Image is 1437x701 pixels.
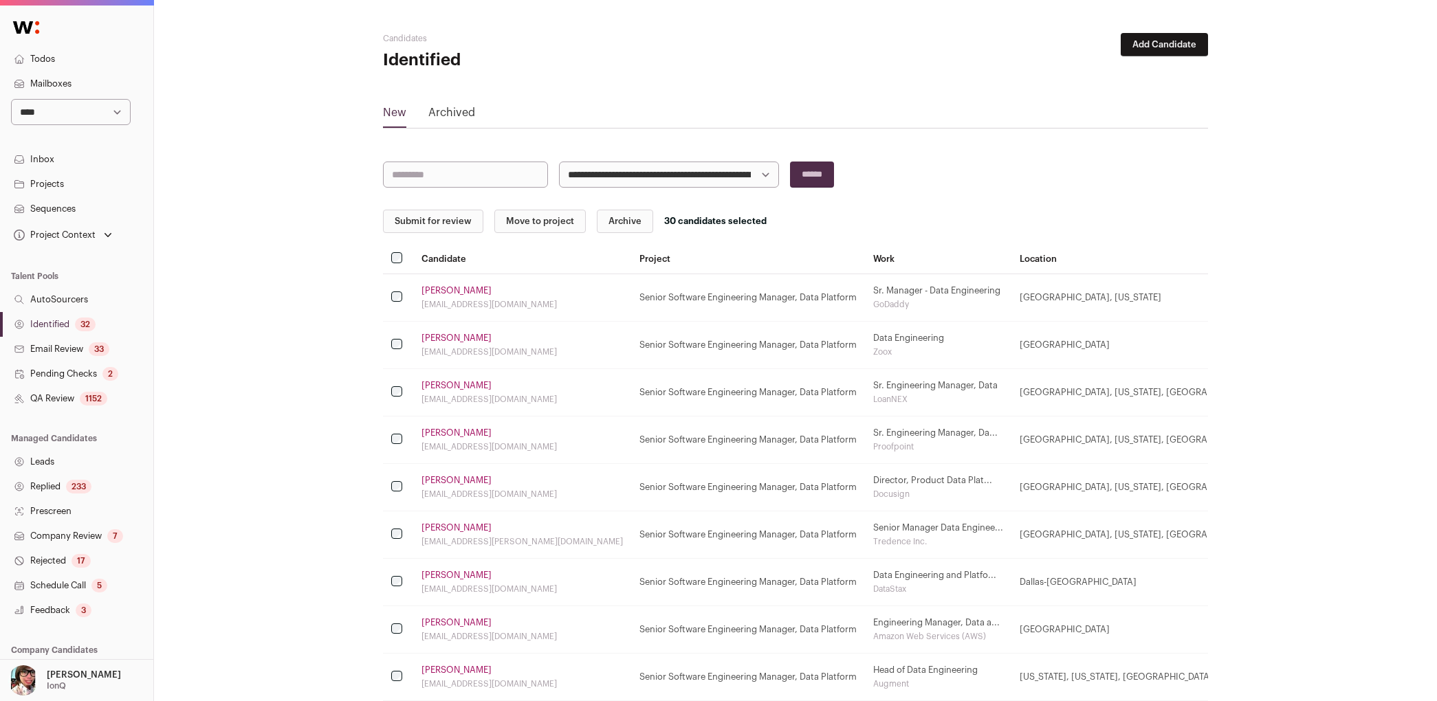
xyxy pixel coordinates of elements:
[1011,416,1264,463] td: [GEOGRAPHIC_DATA], [US_STATE], [GEOGRAPHIC_DATA]
[80,392,107,405] div: 1152
[421,631,623,642] div: [EMAIL_ADDRESS][DOMAIN_NAME]
[6,665,124,696] button: Open dropdown
[1011,653,1264,700] td: [US_STATE], [US_STATE], [GEOGRAPHIC_DATA]
[421,394,623,405] div: [EMAIL_ADDRESS][DOMAIN_NAME]
[421,441,623,452] div: [EMAIL_ADDRESS][DOMAIN_NAME]
[873,583,1003,594] div: DataStax
[421,583,623,594] div: [EMAIL_ADDRESS][DOMAIN_NAME]
[383,49,658,71] h1: Identified
[873,631,1003,642] div: Amazon Web Services (AWS)
[421,678,623,689] div: [EMAIL_ADDRESS][DOMAIN_NAME]
[47,669,121,680] p: [PERSON_NAME]
[865,511,1011,558] td: Senior Manager Data Enginee...
[91,579,107,592] div: 5
[383,104,406,126] a: New
[865,416,1011,463] td: Sr. Engineering Manager, Da...
[631,605,865,653] td: Senior Software Engineering Manager, Data Platform
[6,14,47,41] img: Wellfound
[873,489,1003,500] div: Docusign
[631,368,865,416] td: Senior Software Engineering Manager, Data Platform
[421,475,492,486] a: [PERSON_NAME]
[66,480,91,493] div: 233
[421,380,492,391] a: [PERSON_NAME]
[421,333,492,344] a: [PERSON_NAME]
[1011,511,1264,558] td: [GEOGRAPHIC_DATA], [US_STATE], [GEOGRAPHIC_DATA]
[1011,558,1264,605] td: Dallas-[GEOGRAPHIC_DATA]
[865,605,1011,653] td: Engineering Manager, Data a...
[865,558,1011,605] td: Data Engineering and Platfo...
[1011,244,1264,274] th: Location
[76,603,91,617] div: 3
[865,368,1011,416] td: Sr. Engineering Manager, Data
[421,522,492,533] a: [PERSON_NAME]
[873,536,1003,547] div: Tredence Inc.
[75,318,96,331] div: 32
[383,33,658,44] h2: Candidates
[631,244,865,274] th: Project
[631,321,865,368] td: Senior Software Engineering Manager, Data Platform
[421,427,492,438] a: [PERSON_NAME]
[421,570,492,581] a: [PERSON_NAME]
[1011,274,1264,321] td: [GEOGRAPHIC_DATA], [US_STATE]
[11,225,115,245] button: Open dropdown
[865,463,1011,511] td: Director, Product Data Plat...
[1011,368,1264,416] td: [GEOGRAPHIC_DATA], [US_STATE], [GEOGRAPHIC_DATA]
[873,394,1003,405] div: LoanNEX
[421,489,623,500] div: [EMAIL_ADDRESS][DOMAIN_NAME]
[494,210,586,233] button: Move to project
[89,342,109,356] div: 33
[1121,33,1208,56] button: Add Candidate
[865,244,1011,274] th: Work
[631,416,865,463] td: Senior Software Engineering Manager, Data Platform
[664,216,767,227] div: 30 candidates selected
[873,346,1003,357] div: Zoox
[47,680,66,691] p: IonQ
[421,536,623,547] div: [EMAIL_ADDRESS][PERSON_NAME][DOMAIN_NAME]
[102,367,118,381] div: 2
[631,274,865,321] td: Senior Software Engineering Manager, Data Platform
[383,210,483,233] button: Submit for review
[8,665,39,696] img: 14759586-medium_jpg
[421,299,623,310] div: [EMAIL_ADDRESS][DOMAIN_NAME]
[1011,321,1264,368] td: [GEOGRAPHIC_DATA]
[597,210,653,233] button: Archive
[873,299,1003,310] div: GoDaddy
[107,529,123,543] div: 7
[11,230,96,241] div: Project Context
[421,665,492,676] a: [PERSON_NAME]
[1011,605,1264,653] td: [GEOGRAPHIC_DATA]
[631,653,865,700] td: Senior Software Engineering Manager, Data Platform
[421,617,492,628] a: [PERSON_NAME]
[631,558,865,605] td: Senior Software Engineering Manager, Data Platform
[865,321,1011,368] td: Data Engineering
[428,104,475,126] a: Archived
[421,285,492,296] a: [PERSON_NAME]
[873,441,1003,452] div: Proofpoint
[413,244,631,274] th: Candidate
[865,653,1011,700] td: Head of Data Engineering
[1011,463,1264,511] td: [GEOGRAPHIC_DATA], [US_STATE], [GEOGRAPHIC_DATA]
[421,346,623,357] div: [EMAIL_ADDRESS][DOMAIN_NAME]
[873,678,1003,689] div: Augment
[72,554,91,568] div: 17
[865,274,1011,321] td: Sr. Manager - Data Engineering
[631,511,865,558] td: Senior Software Engineering Manager, Data Platform
[631,463,865,511] td: Senior Software Engineering Manager, Data Platform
